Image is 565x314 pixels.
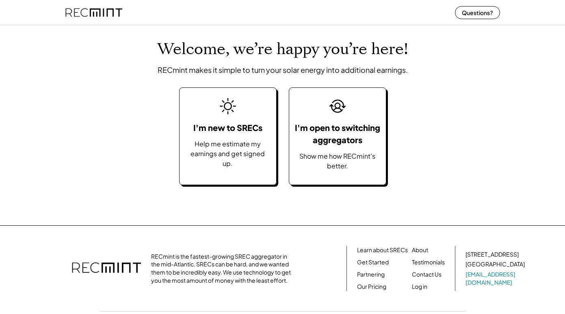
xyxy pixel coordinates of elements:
[412,258,445,266] a: Testimonials
[412,246,428,254] a: About
[357,258,389,266] a: Get Started
[65,2,122,23] img: recmint-logotype%403x%20%281%29.jpeg
[72,254,141,283] img: recmint-logotype%403x.png
[188,139,268,168] div: Help me estimate my earnings and get signed up.
[151,253,295,284] div: RECmint is the fastest-growing SREC aggregator in the mid-Atlantic. SRECs can be hard, and we wan...
[293,122,382,146] div: I'm open to switching aggregators
[158,64,408,75] div: RECmint makes it simple to turn your solar energy into additional earnings.
[157,38,408,60] h1: Welcome, we’re happy you’re here!
[357,270,385,279] a: Partnering
[357,246,408,254] a: Learn about SRECs
[193,122,262,134] div: I'm new to SRECs
[293,151,382,171] div: Show me how RECmint's better.
[357,283,386,291] a: Our Pricing
[465,251,519,259] div: [STREET_ADDRESS]
[412,270,442,279] a: Contact Us
[412,283,427,291] a: Log in
[455,6,500,19] button: Questions?
[465,260,525,268] div: [GEOGRAPHIC_DATA]
[465,270,526,286] a: [EMAIL_ADDRESS][DOMAIN_NAME]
